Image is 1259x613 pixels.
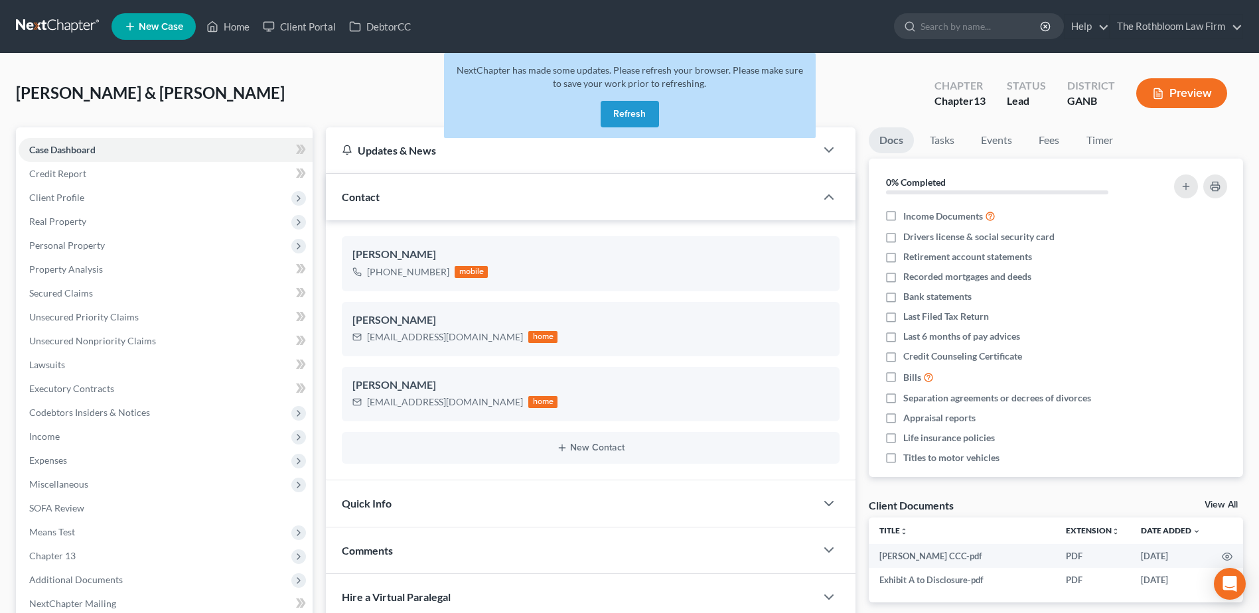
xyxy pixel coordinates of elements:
[342,143,800,157] div: Updates & News
[29,144,96,155] span: Case Dashboard
[903,350,1022,363] span: Credit Counseling Certificate
[342,497,392,510] span: Quick Info
[29,335,156,346] span: Unsecured Nonpriority Claims
[879,525,908,535] a: Titleunfold_more
[1007,94,1046,109] div: Lead
[29,478,88,490] span: Miscellaneous
[1130,568,1211,592] td: [DATE]
[367,395,523,409] div: [EMAIL_ADDRESS][DOMAIN_NAME]
[352,312,829,328] div: [PERSON_NAME]
[19,257,313,281] a: Property Analysis
[1214,568,1246,600] div: Open Intercom Messenger
[19,281,313,305] a: Secured Claims
[29,550,76,561] span: Chapter 13
[29,454,67,466] span: Expenses
[1112,527,1120,535] i: unfold_more
[29,239,105,251] span: Personal Property
[19,162,313,186] a: Credit Report
[19,496,313,520] a: SOFA Review
[342,544,393,557] span: Comments
[352,377,829,393] div: [PERSON_NAME]
[1076,127,1124,153] a: Timer
[29,263,103,275] span: Property Analysis
[903,371,921,384] span: Bills
[900,527,908,535] i: unfold_more
[903,330,1020,343] span: Last 6 months of pay advices
[29,287,93,299] span: Secured Claims
[1141,525,1201,535] a: Date Added expand_more
[29,311,139,322] span: Unsecured Priority Claims
[903,310,989,323] span: Last Filed Tax Return
[903,290,972,303] span: Bank statements
[457,64,803,89] span: NextChapter has made some updates. Please refresh your browser. Please make sure to save your wor...
[886,176,946,188] strong: 0% Completed
[29,407,150,418] span: Codebtors Insiders & Notices
[19,329,313,353] a: Unsecured Nonpriority Claims
[139,22,183,32] span: New Case
[1066,525,1120,535] a: Extensionunfold_more
[903,230,1055,243] span: Drivers license & social security card
[921,14,1042,38] input: Search by name...
[29,216,86,227] span: Real Property
[869,127,914,153] a: Docs
[903,210,983,223] span: Income Documents
[19,305,313,329] a: Unsecured Priority Claims
[29,598,116,609] span: NextChapter Mailing
[29,502,84,513] span: SOFA Review
[869,568,1055,592] td: Exhibit A to Disclosure-pdf
[352,247,829,263] div: [PERSON_NAME]
[601,101,659,127] button: Refresh
[903,270,1031,283] span: Recorded mortgages and deeds
[1130,544,1211,568] td: [DATE]
[29,359,65,370] span: Lawsuits
[19,138,313,162] a: Case Dashboard
[1205,500,1238,510] a: View All
[903,411,976,425] span: Appraisal reports
[1136,78,1227,108] button: Preview
[1193,527,1201,535] i: expand_more
[970,127,1023,153] a: Events
[1007,78,1046,94] div: Status
[903,431,995,444] span: Life insurance policies
[29,574,123,585] span: Additional Documents
[1055,544,1130,568] td: PDF
[1110,15,1242,38] a: The Rothbloom Law Firm
[367,265,449,279] div: [PHONE_NUMBER]
[352,443,829,453] button: New Contact
[342,15,417,38] a: DebtorCC
[903,451,1000,464] span: Titles to motor vehicles
[342,590,451,603] span: Hire a Virtual Paralegal
[1067,94,1115,109] div: GANB
[29,526,75,537] span: Means Test
[528,331,557,343] div: home
[29,431,60,442] span: Income
[16,83,285,102] span: [PERSON_NAME] & [PERSON_NAME]
[19,353,313,377] a: Lawsuits
[974,94,986,107] span: 13
[1067,78,1115,94] div: District
[903,250,1032,263] span: Retirement account statements
[919,127,965,153] a: Tasks
[200,15,256,38] a: Home
[455,266,488,278] div: mobile
[869,498,954,512] div: Client Documents
[903,391,1091,405] span: Separation agreements or decrees of divorces
[19,377,313,401] a: Executory Contracts
[29,168,86,179] span: Credit Report
[1055,568,1130,592] td: PDF
[367,330,523,344] div: [EMAIL_ADDRESS][DOMAIN_NAME]
[29,383,114,394] span: Executory Contracts
[1028,127,1071,153] a: Fees
[934,94,986,109] div: Chapter
[256,15,342,38] a: Client Portal
[1065,15,1109,38] a: Help
[342,190,380,203] span: Contact
[528,396,557,408] div: home
[869,544,1055,568] td: [PERSON_NAME] CCC-pdf
[934,78,986,94] div: Chapter
[29,192,84,203] span: Client Profile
